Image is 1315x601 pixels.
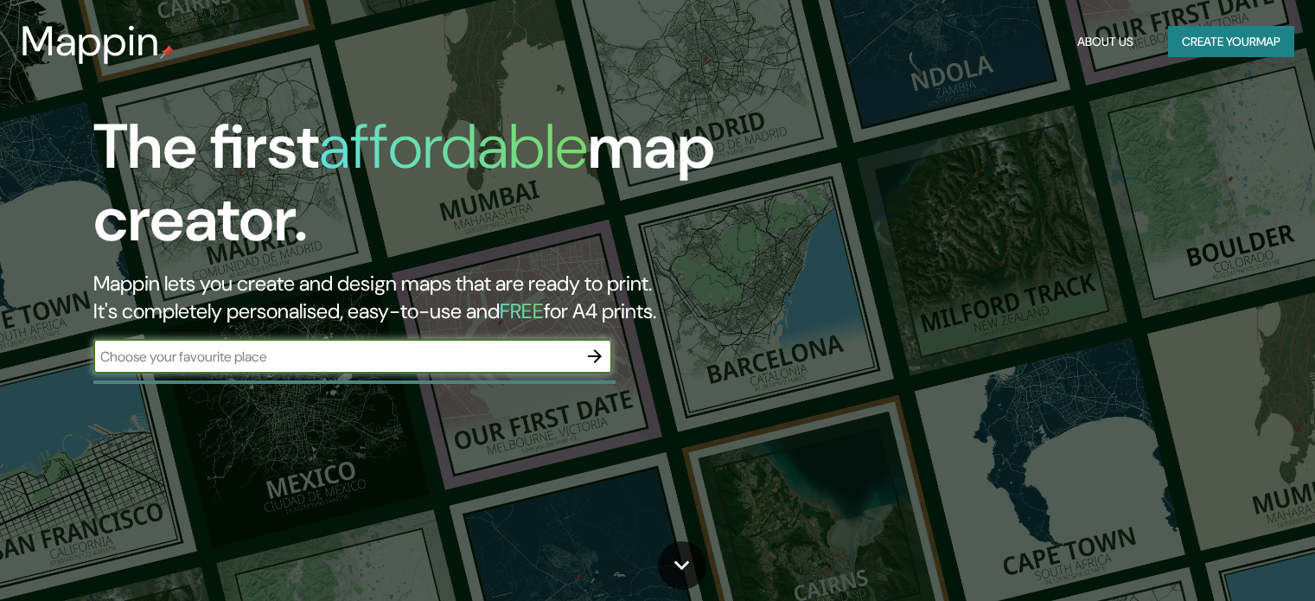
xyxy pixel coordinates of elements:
button: About Us [1070,26,1140,58]
img: mappin-pin [160,45,174,59]
input: Choose your favourite place [93,347,578,367]
button: Create yourmap [1168,26,1294,58]
h3: Mappin [21,17,160,66]
h1: affordable [319,106,588,187]
h5: FREE [500,297,544,324]
h1: The first map creator. [93,111,751,270]
h2: Mappin lets you create and design maps that are ready to print. It's completely personalised, eas... [93,270,751,325]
